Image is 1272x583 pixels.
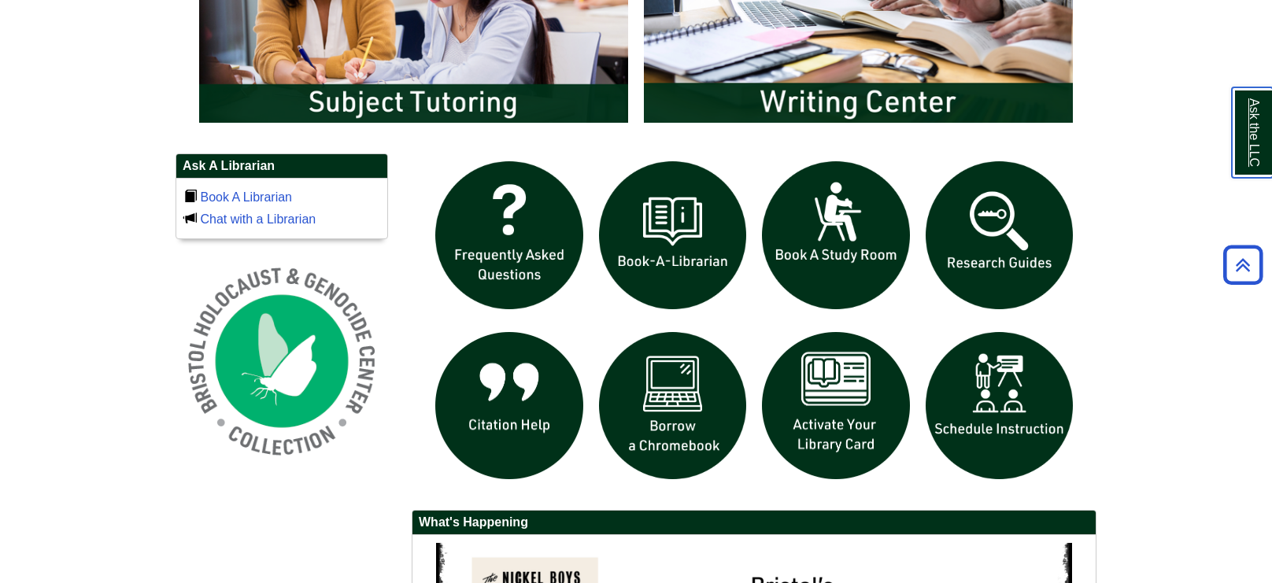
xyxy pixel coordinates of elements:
img: Borrow a chromebook icon links to the borrow a chromebook web page [591,324,755,488]
a: Chat with a Librarian [200,212,316,226]
img: Holocaust and Genocide Collection [176,255,388,467]
img: activate Library Card icon links to form to activate student ID into library card [754,324,918,488]
a: Book A Librarian [200,190,292,204]
a: Back to Top [1218,254,1268,275]
img: citation help icon links to citation help guide page [427,324,591,488]
img: Book a Librarian icon links to book a librarian web page [591,153,755,317]
img: Research Guides icon links to research guides web page [918,153,1082,317]
h2: Ask A Librarian [176,154,387,179]
img: For faculty. Schedule Library Instruction icon links to form. [918,324,1082,488]
div: slideshow [427,153,1081,494]
img: book a study room icon links to book a study room web page [754,153,918,317]
h2: What's Happening [412,511,1096,535]
img: frequently asked questions [427,153,591,317]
